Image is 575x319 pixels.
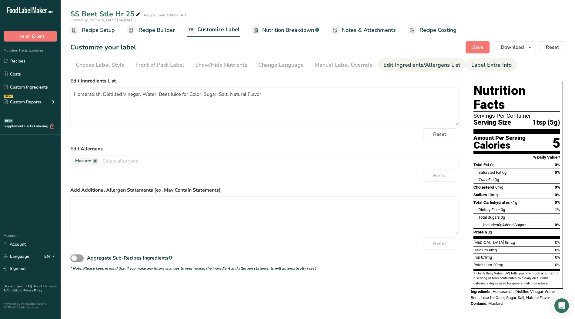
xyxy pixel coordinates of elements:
div: Recipe Code: 51489 LAB [144,12,186,18]
label: Edit Allergens [70,145,459,153]
span: Save [472,44,483,51]
span: Recipe Costing [420,26,456,34]
span: 0g [488,230,492,234]
h1: Nutrition Facts [473,84,560,112]
span: Notes & Attachments [342,26,396,34]
a: Recipe Builder [127,23,175,37]
span: 0.1mg [481,255,492,260]
span: Iron [473,255,480,260]
span: Protein [473,230,487,234]
i: * Note: Please keep in mind that if you make any future changes to your recipe, the ingredient an... [70,266,316,271]
a: Recipe Setup [70,23,115,37]
span: Cholesterol [473,185,494,190]
input: Select allergens [99,156,458,166]
div: Custom Reports [4,99,41,105]
span: 0mg [489,248,497,252]
span: Mustard [488,301,503,306]
div: Amount Per Serving [473,135,526,141]
span: 0g [501,215,505,220]
span: Recipe Setup [82,26,115,34]
span: Saturated Fat [478,170,501,175]
span: 0g [495,177,499,182]
span: [MEDICAL_DATA] [473,240,504,245]
section: % Daily Value * [473,154,560,161]
div: Label Extra Info [471,61,512,69]
span: Download [501,44,524,51]
span: 0g [502,170,506,175]
span: 0% [555,163,560,167]
span: <1g [511,200,517,205]
h1: Customize your label [70,42,136,52]
button: Download [493,41,536,53]
div: Edit Ingredients/Allergens List [383,61,460,69]
a: Privacy Policy [23,288,42,293]
span: 0mg [495,185,503,190]
a: Hire an Expert . [4,284,25,288]
i: Trans [478,177,488,182]
a: Nutrition Breakdown [252,23,319,37]
a: Language [4,251,29,262]
span: Potassium [473,263,492,267]
span: 0% [555,185,560,190]
span: 1% [555,207,560,212]
span: 1tsp (5g) [533,119,560,126]
span: Includes Added Sugars [483,223,527,227]
div: Open Intercom Messenger [554,298,569,313]
a: Notes & Attachments [331,23,396,37]
span: Total Carbohydrates [473,200,510,205]
span: 10mg [488,193,498,197]
span: Reset [433,172,446,179]
a: Terms & Conditions . [4,284,57,293]
button: Hire an Expert [4,31,57,42]
span: Nutrition Breakdown [262,26,314,34]
div: Show/Hide Nutrients [195,61,247,69]
div: SS Beet Stle Hr 25 [70,8,142,19]
button: Reset [540,41,565,53]
span: Contains: [471,301,487,306]
span: 0g [498,223,502,227]
span: Total Fat [473,163,489,167]
span: 0mcg [505,240,515,245]
span: 0% [555,255,560,260]
span: Mustard [75,158,92,164]
button: Reset [423,128,456,140]
div: EN [44,253,57,260]
a: Customize Label [187,23,240,37]
label: Edit Ingredients List [70,77,459,85]
section: * The % Daily Value (DV) tells you how much a nutrient in a serving of food contributes to a dail... [473,271,560,286]
div: 5 [553,135,560,151]
a: Recipe Costing [408,23,456,37]
div: Change Language [258,61,304,69]
span: Fat [478,177,494,182]
div: Powered By FoodLabelMaker © 2025 All Rights Reserved [4,302,57,309]
label: Add Additional Allergen Statements (ex. May Contain Statements) [70,186,459,194]
span: Reset [433,131,446,138]
span: Serving Size [473,119,511,126]
span: Horseradish, Distilled Vinegar, Water, Beet Juice for Color, Sugar, Salt, Natural Flavor [471,289,556,300]
div: Manual Label Override [315,61,373,69]
span: Total Sugars [478,215,500,220]
span: 0% [555,248,560,252]
div: Servings Per Container [473,113,560,119]
span: 0% [555,223,560,227]
a: About Us . [34,284,48,288]
span: 0g [501,207,505,212]
div: Front of Pack Label [135,61,184,69]
button: Reset [423,237,456,250]
span: Recipe Builder [139,26,175,34]
span: 20mg [493,263,503,267]
span: 0% [555,240,560,245]
span: 0g [490,163,494,167]
span: Sodium [473,193,487,197]
div: Choose Label Style [76,61,125,69]
span: Calcium [473,248,488,252]
span: 0% [555,263,560,267]
div: Aggregate Sub-Recipes Ingredients [87,254,172,262]
span: 0% [555,200,560,205]
span: 0% [555,193,560,197]
div: NEW [4,95,13,98]
span: Reset [546,44,559,51]
span: Reset [433,240,446,247]
div: Calories [473,141,526,150]
span: Dietary Fiber [478,207,500,212]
